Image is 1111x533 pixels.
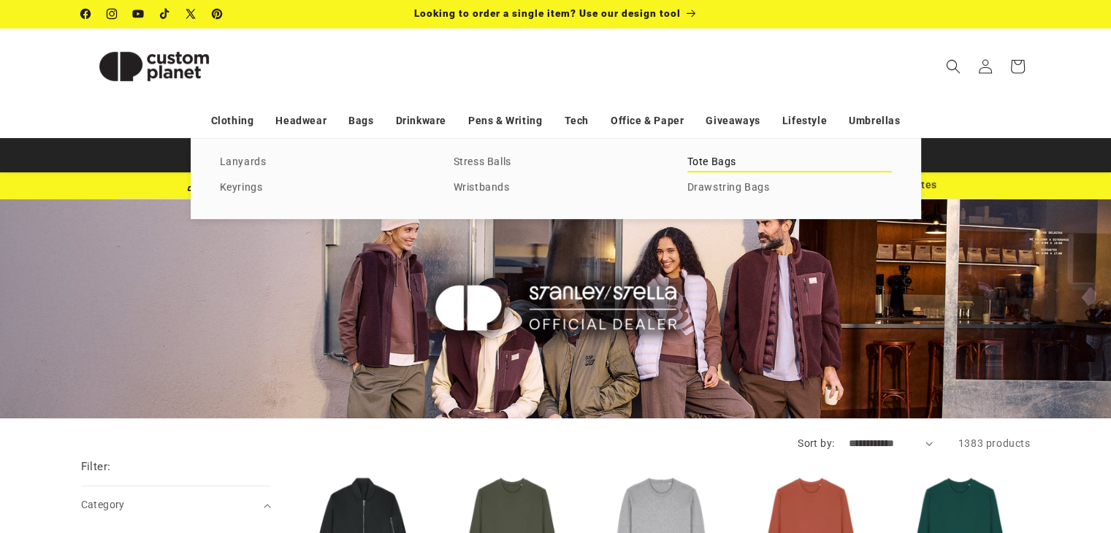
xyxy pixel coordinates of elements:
img: Custom Planet [81,34,227,99]
label: Sort by: [798,437,834,449]
a: Headwear [275,108,327,134]
a: Umbrellas [849,108,900,134]
summary: Category (0 selected) [81,486,271,524]
a: Wristbands [454,178,658,198]
span: Looking to order a single item? Use our design tool [414,7,681,19]
a: Giveaways [706,108,760,134]
a: Pens & Writing [468,108,542,134]
a: Stress Balls [454,153,658,172]
a: Lanyards [220,153,424,172]
h2: Filter: [81,459,111,475]
summary: Search [937,50,969,83]
span: Category [81,499,125,510]
a: Tech [564,108,588,134]
iframe: Chat Widget [867,375,1111,533]
a: Custom Planet [75,28,232,104]
a: Drawstring Bags [687,178,892,198]
a: Bags [348,108,373,134]
a: Office & Paper [611,108,684,134]
a: Clothing [211,108,254,134]
a: Lifestyle [782,108,827,134]
a: Drinkware [396,108,446,134]
a: Keyrings [220,178,424,198]
a: Tote Bags [687,153,892,172]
